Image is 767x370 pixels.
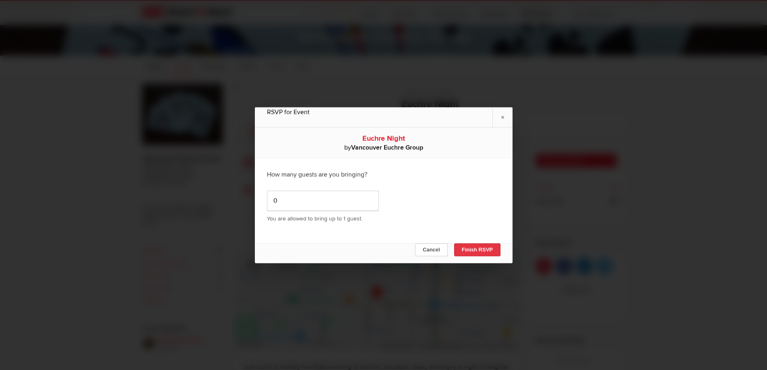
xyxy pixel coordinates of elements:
[351,143,423,151] b: Vancouver Euchre Group
[492,107,513,127] a: ×
[454,243,500,256] button: Finish RSVP
[267,143,500,152] div: by
[267,164,500,184] div: How many guests are you bringing?
[267,215,500,223] p: You are allowed to bring up to 1 guest.
[415,243,448,256] button: Cancel
[267,133,500,143] div: Euchre Night
[267,107,500,117] div: RSVP for Event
